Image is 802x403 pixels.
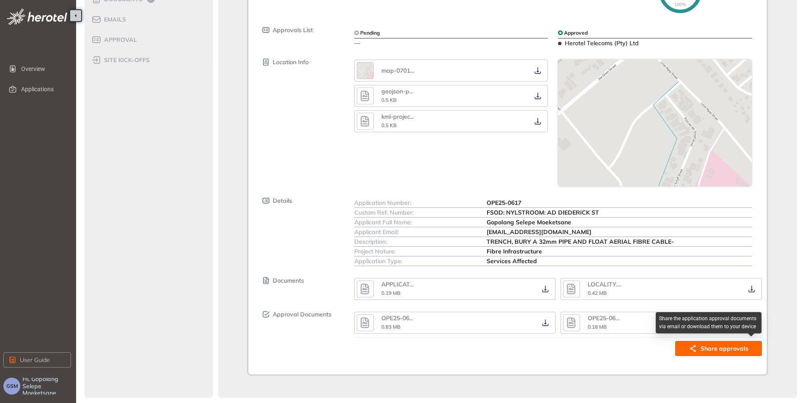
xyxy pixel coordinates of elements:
span: Applications [21,81,64,98]
span: ... [410,113,414,120]
div: LOCALITY.pdf [588,281,621,288]
span: ... [410,67,414,74]
span: ... [410,280,413,288]
span: Share approvals [701,344,748,353]
span: Overview [21,60,64,77]
span: map-0701 [381,67,410,74]
span: Approval Documents [273,311,331,318]
div: geojson-project-2c338e8b-5029-4e83-9375-af7d4e4d100d.geojson [381,88,415,95]
span: TRENCH, BURY A 32mm PIPE AND FLOAT AERIAL FIBRE CABLE- [487,238,674,245]
span: OPE25-06 [588,314,616,322]
span: [EMAIL_ADDRESS][DOMAIN_NAME] [487,228,591,236]
div: Share the application approval documents via email or download them to your device [656,312,761,333]
span: — [354,39,360,47]
div: OPE25-0617--letter.pdf [381,315,415,322]
span: Gopolang Selepe Moeketsane [487,218,571,226]
button: GSM [3,378,20,395]
span: Location Info [273,59,309,66]
span: Emails [101,16,126,23]
span: LOCALITY. [588,280,617,288]
span: site kick-offs [101,57,150,64]
span: 0.19 MB [381,290,400,296]
span: ... [409,314,413,322]
span: Fibre Infrastructure [487,248,542,255]
span: Custom Ref. Number: [354,209,413,216]
span: Description: [354,238,387,245]
span: Services Affected [487,257,537,265]
span: Details [273,197,292,204]
span: Application Number: [354,199,411,207]
div: OPE25-0617--map.pdf [588,315,621,322]
button: User Guide [3,352,71,368]
div: APPLICATION LETTER.pdf [381,281,415,288]
span: 0.18 MB [588,324,607,330]
span: Project Nature: [354,248,396,255]
span: User Guide [20,355,50,365]
span: Herotel Telecoms (Pty) Ltd [565,39,639,47]
span: ... [409,87,413,95]
span: ... [616,314,619,322]
span: 0.5 KB [381,97,397,103]
span: Approval [101,36,137,44]
div: map-070155dd.png [381,67,415,74]
span: GSM [6,383,18,389]
span: APPLICAT [381,280,410,288]
span: 0.42 MB [588,290,607,296]
span: 0.83 MB [381,324,400,330]
button: Share approvals [675,341,762,356]
span: 100% [674,2,686,7]
span: ... [617,280,621,288]
img: logo [7,8,67,25]
span: Approved [564,30,588,36]
span: OPE25-06 [381,314,409,322]
span: OPE25-0617 [487,199,521,207]
div: kml-project-1b67b044-fa7d-4f99-bb74-17d199603583.kml [381,113,415,120]
span: Approvals List [273,27,313,34]
span: Hi, Gopolang Selepe Moeketsane [22,376,73,397]
span: Pending [360,30,380,36]
span: Applicant Email: [354,228,399,236]
span: kml-projec [381,113,410,120]
span: FSOD: NYLSTROOM: AD DIEDERICK ST [487,209,599,216]
span: Documents [273,277,304,284]
img: map-snapshot [558,60,752,235]
span: Application Type: [354,257,402,265]
span: 0.5 KB [381,122,397,128]
span: Applicant Full Name: [354,218,412,226]
span: geojson-p [381,87,409,95]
